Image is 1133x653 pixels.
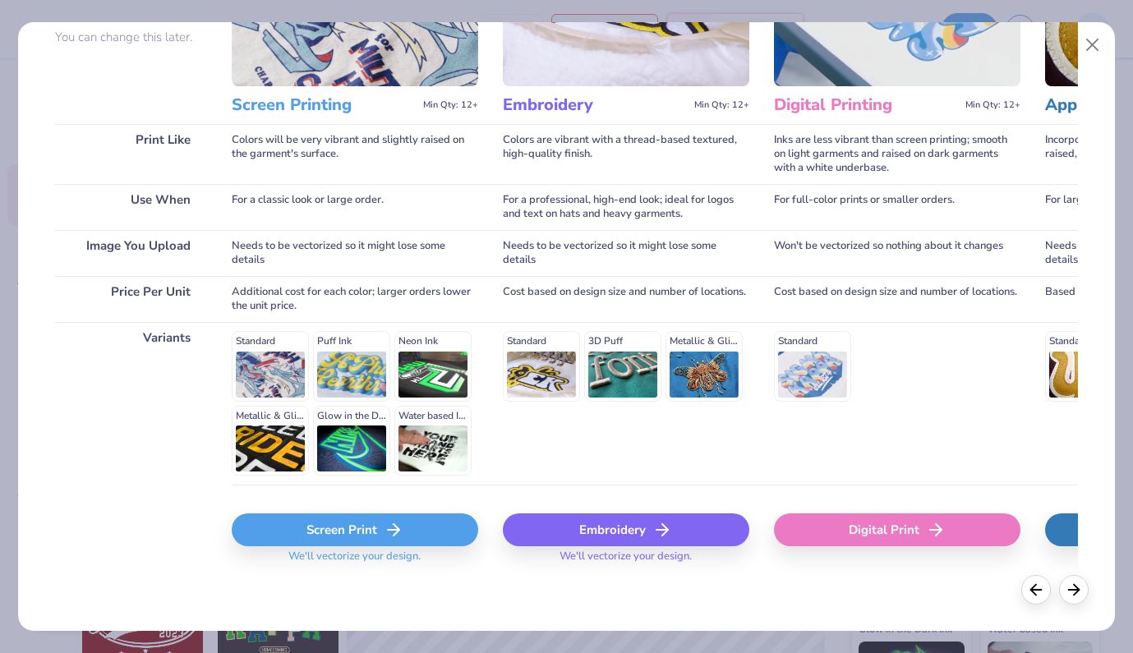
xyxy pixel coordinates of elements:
[774,124,1020,184] div: Inks are less vibrant than screen printing; smooth on light garments and raised on dark garments ...
[503,124,749,184] div: Colors are vibrant with a thread-based textured, high-quality finish.
[503,513,749,546] div: Embroidery
[282,550,427,573] span: We'll vectorize your design.
[503,94,688,116] h3: Embroidery
[232,94,417,116] h3: Screen Printing
[774,230,1020,276] div: Won't be vectorized so nothing about it changes
[503,276,749,322] div: Cost based on design size and number of locations.
[774,184,1020,230] div: For full-color prints or smaller orders.
[1077,30,1108,61] button: Close
[232,184,478,230] div: For a classic look or large order.
[774,94,959,116] h3: Digital Printing
[55,230,207,276] div: Image You Upload
[55,30,207,44] p: You can change this later.
[232,276,478,322] div: Additional cost for each color; larger orders lower the unit price.
[774,513,1020,546] div: Digital Print
[423,99,478,111] span: Min Qty: 12+
[55,184,207,230] div: Use When
[553,550,698,573] span: We'll vectorize your design.
[503,230,749,276] div: Needs to be vectorized so it might lose some details
[55,124,207,184] div: Print Like
[503,184,749,230] div: For a professional, high-end look; ideal for logos and text on hats and heavy garments.
[55,276,207,322] div: Price Per Unit
[694,99,749,111] span: Min Qty: 12+
[774,276,1020,322] div: Cost based on design size and number of locations.
[232,230,478,276] div: Needs to be vectorized so it might lose some details
[232,124,478,184] div: Colors will be very vibrant and slightly raised on the garment's surface.
[965,99,1020,111] span: Min Qty: 12+
[232,513,478,546] div: Screen Print
[55,322,207,485] div: Variants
